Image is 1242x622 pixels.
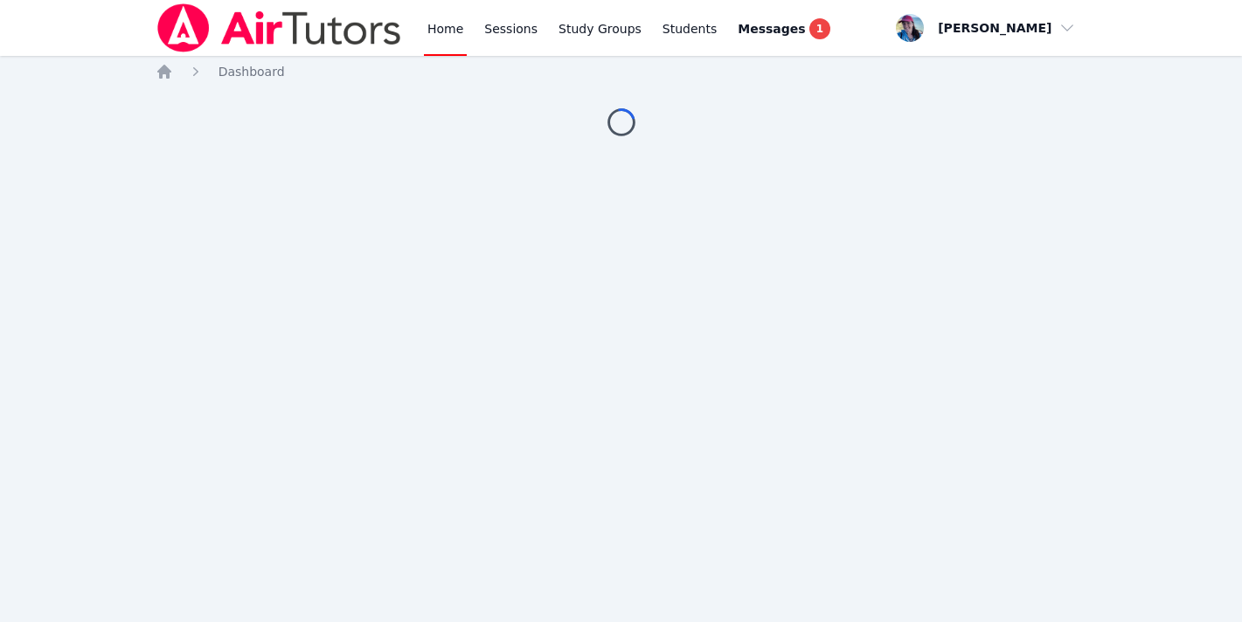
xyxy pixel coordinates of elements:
[219,65,285,79] span: Dashboard
[738,20,805,38] span: Messages
[809,18,830,39] span: 1
[156,3,403,52] img: Air Tutors
[219,63,285,80] a: Dashboard
[156,63,1087,80] nav: Breadcrumb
